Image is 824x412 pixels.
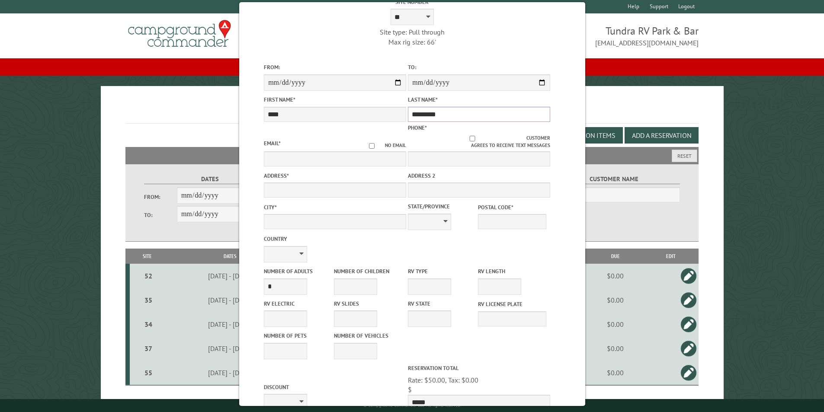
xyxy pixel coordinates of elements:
[408,124,427,131] label: Phone
[588,264,643,288] td: $0.00
[125,100,699,124] h1: Reservations
[478,300,546,308] label: RV License Plate
[264,172,406,180] label: Address
[133,344,164,353] div: 37
[408,96,550,104] label: Last Name
[144,174,276,184] label: Dates
[264,63,406,71] label: From:
[341,27,483,37] div: Site type: Pull through
[408,385,412,394] span: $
[166,344,294,353] div: [DATE] - [DATE]
[408,172,550,180] label: Address 2
[418,136,526,141] input: Customer agrees to receive text messages
[643,249,699,264] th: Edit
[408,364,550,372] label: Reservation Total
[408,267,476,275] label: RV Type
[408,202,476,211] label: State/Province
[588,336,643,361] td: $0.00
[264,96,406,104] label: First Name
[166,271,294,280] div: [DATE] - [DATE]
[166,296,294,304] div: [DATE] - [DATE]
[359,142,406,149] label: No email
[359,143,385,149] input: No email
[341,37,483,47] div: Max rig size: 66'
[130,249,165,264] th: Site
[478,203,546,211] label: Postal Code
[548,127,623,144] button: Edit Add-on Items
[408,376,478,384] span: Rate: $50.00, Tax: $0.00
[363,402,461,408] small: © Campground Commander LLC. All rights reserved.
[166,368,294,377] div: [DATE] - [DATE]
[125,147,699,163] h2: Filters
[264,267,332,275] label: Number of Adults
[264,140,281,147] label: Email
[144,211,177,219] label: To:
[264,203,406,211] label: City
[588,249,643,264] th: Due
[548,174,680,184] label: Customer Name
[478,267,546,275] label: RV Length
[625,127,699,144] button: Add a Reservation
[144,193,177,201] label: From:
[264,383,406,391] label: Discount
[588,312,643,336] td: $0.00
[166,320,294,329] div: [DATE] - [DATE]
[408,300,476,308] label: RV State
[264,300,332,308] label: RV Electric
[672,150,697,162] button: Reset
[334,332,402,340] label: Number of Vehicles
[133,296,164,304] div: 35
[133,320,164,329] div: 34
[334,267,402,275] label: Number of Children
[408,134,550,149] label: Customer agrees to receive text messages
[264,235,406,243] label: Country
[165,249,295,264] th: Dates
[133,368,164,377] div: 55
[264,332,332,340] label: Number of Pets
[588,361,643,385] td: $0.00
[133,271,164,280] div: 52
[588,288,643,312] td: $0.00
[408,63,550,71] label: To:
[334,300,402,308] label: RV Slides
[125,17,234,51] img: Campground Commander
